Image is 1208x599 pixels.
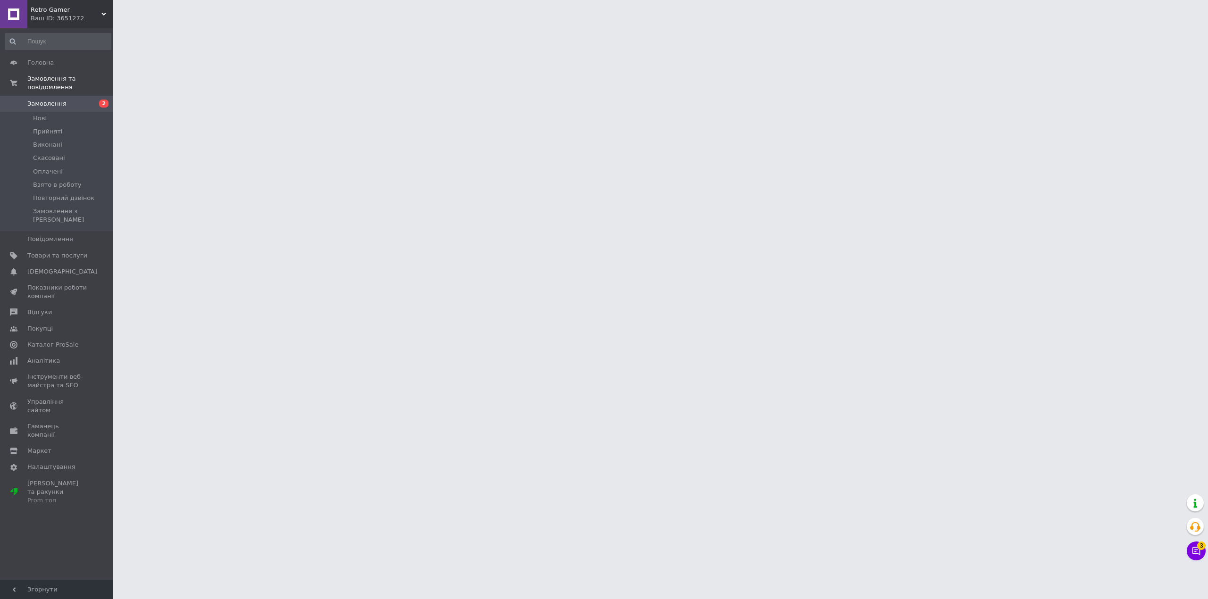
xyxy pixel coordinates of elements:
[27,308,52,316] span: Відгуки
[27,75,113,92] span: Замовлення та повідомлення
[1197,541,1206,550] span: 3
[27,398,87,415] span: Управління сайтом
[27,496,87,505] div: Prom топ
[27,100,67,108] span: Замовлення
[27,479,87,505] span: [PERSON_NAME] та рахунки
[27,267,97,276] span: [DEMOGRAPHIC_DATA]
[5,33,111,50] input: Пошук
[27,283,87,300] span: Показники роботи компанії
[27,58,54,67] span: Головна
[27,341,78,349] span: Каталог ProSale
[33,181,82,189] span: Взято в роботу
[31,6,101,14] span: Retro Gamer
[33,207,110,224] span: Замовлення з [PERSON_NAME]
[31,14,113,23] div: Ваш ID: 3651272
[1187,541,1206,560] button: Чат з покупцем3
[33,154,65,162] span: Скасовані
[27,373,87,390] span: Інструменти веб-майстра та SEO
[27,235,73,243] span: Повідомлення
[27,324,53,333] span: Покупці
[33,114,47,123] span: Нові
[27,422,87,439] span: Гаманець компанії
[27,251,87,260] span: Товари та послуги
[33,127,62,136] span: Прийняті
[33,167,63,176] span: Оплачені
[27,463,75,471] span: Налаштування
[27,357,60,365] span: Аналітика
[27,447,51,455] span: Маркет
[33,141,62,149] span: Виконані
[33,194,94,202] span: Повторний дзвінок
[99,100,109,108] span: 2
